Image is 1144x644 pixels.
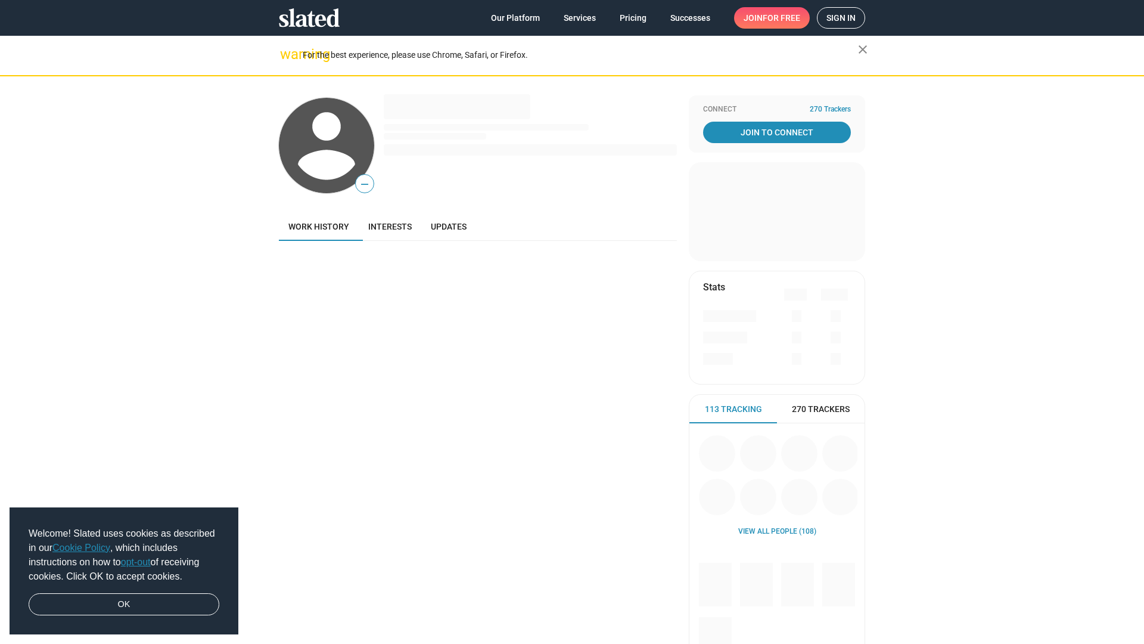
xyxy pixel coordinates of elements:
[817,7,865,29] a: Sign in
[661,7,720,29] a: Successes
[554,7,605,29] a: Services
[564,7,596,29] span: Services
[359,212,421,241] a: Interests
[744,7,800,29] span: Join
[121,557,151,567] a: opt-out
[734,7,810,29] a: Joinfor free
[356,177,374,192] span: —
[29,593,219,616] a: dismiss cookie message
[29,527,219,584] span: Welcome! Slated uses cookies as described in our , which includes instructions on how to of recei...
[810,105,851,114] span: 270 Trackers
[826,8,856,28] span: Sign in
[481,7,549,29] a: Our Platform
[703,281,725,293] mat-card-title: Stats
[792,404,850,415] span: 270 Trackers
[703,105,851,114] div: Connect
[288,222,349,231] span: Work history
[491,7,540,29] span: Our Platform
[763,7,800,29] span: for free
[279,212,359,241] a: Work history
[703,122,851,143] a: Join To Connect
[280,47,294,61] mat-icon: warning
[610,7,656,29] a: Pricing
[10,507,238,635] div: cookieconsent
[705,404,762,415] span: 113 Tracking
[421,212,476,241] a: Updates
[303,47,858,63] div: For the best experience, please use Chrome, Safari, or Firefox.
[738,527,816,537] a: View all People (108)
[52,543,110,553] a: Cookie Policy
[670,7,710,29] span: Successes
[705,122,848,143] span: Join To Connect
[431,222,467,231] span: Updates
[856,42,870,57] mat-icon: close
[368,222,412,231] span: Interests
[620,7,646,29] span: Pricing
